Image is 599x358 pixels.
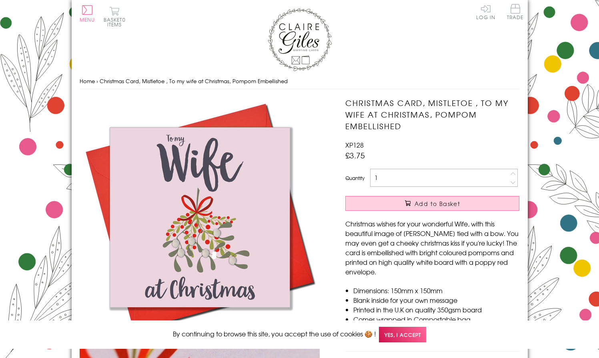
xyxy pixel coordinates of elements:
[415,200,460,208] span: Add to Basket
[345,140,364,150] span: XP128
[353,305,519,314] li: Printed in the U.K on quality 350gsm board
[345,196,519,211] button: Add to Basket
[507,4,524,21] a: Trade
[345,150,365,161] span: £3.75
[80,97,320,337] img: Christmas Card, Mistletoe , To my wife at Christmas, Pompom Embellished
[100,77,288,85] span: Christmas Card, Mistletoe , To my wife at Christmas, Pompom Embellished
[80,5,95,22] button: Menu
[80,77,95,85] a: Home
[96,77,98,85] span: ›
[476,4,495,20] a: Log In
[104,6,126,27] button: Basket0 items
[507,4,524,20] span: Trade
[345,219,519,276] p: Christmas wishes for your wonderful Wife, with this beautiful image of [PERSON_NAME] tied with a ...
[379,327,426,342] span: Yes, I accept
[345,97,519,132] h1: Christmas Card, Mistletoe , To my wife at Christmas, Pompom Embellished
[268,8,332,71] img: Claire Giles Greetings Cards
[80,73,520,90] nav: breadcrumbs
[353,286,519,295] li: Dimensions: 150mm x 150mm
[353,295,519,305] li: Blank inside for your own message
[345,174,365,182] label: Quantity
[353,314,519,324] li: Comes wrapped in Compostable bag
[107,16,126,28] span: 0 items
[80,16,95,23] span: Menu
